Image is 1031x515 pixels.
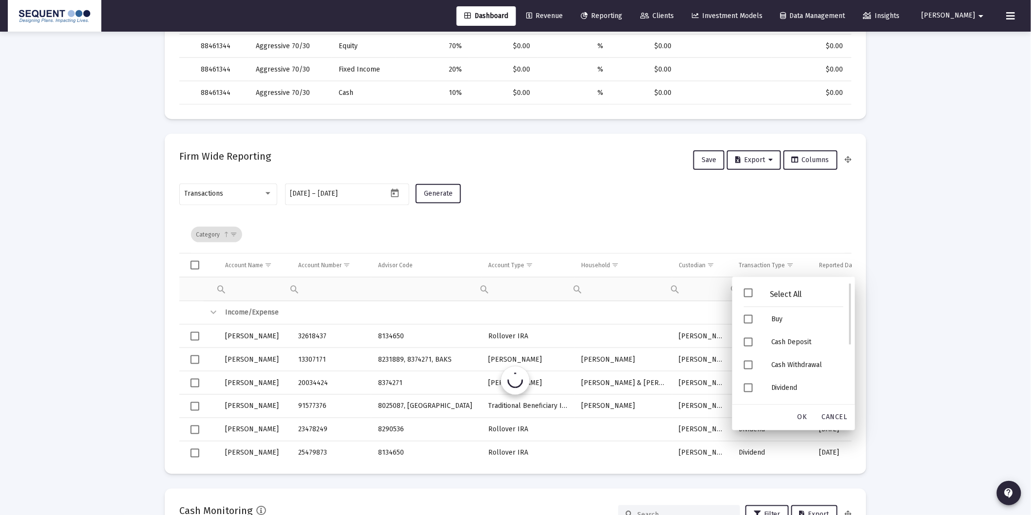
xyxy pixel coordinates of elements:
[672,418,732,441] td: [PERSON_NAME]
[403,41,462,51] div: 70%
[290,190,310,198] input: Start date
[672,254,732,277] td: Column Custodian
[476,41,531,51] div: $0.00
[753,290,819,298] div: Select All
[291,277,371,301] td: Filter cell
[574,348,672,371] td: [PERSON_NAME]
[291,325,371,348] td: 32618437
[779,41,843,51] div: $0.00
[813,254,886,277] td: Column Reported Date
[291,348,371,371] td: 13307171
[863,12,900,20] span: Insights
[481,348,574,371] td: [PERSON_NAME]
[481,371,574,395] td: [PERSON_NAME]
[191,425,199,434] div: Select row
[792,156,829,164] span: Columns
[191,261,199,270] div: Select all
[191,227,242,242] div: Category
[732,277,855,430] div: Filter options
[787,409,818,426] div: OK
[611,261,619,269] span: Show filter options for column 'Household'
[194,35,249,58] td: 88461344
[371,254,481,277] td: Column Advisor Code
[476,88,531,98] div: $0.00
[822,413,847,422] span: Cancel
[632,6,682,26] a: Clients
[332,58,396,81] td: Fixed Income
[672,441,732,465] td: [PERSON_NAME]
[640,12,674,20] span: Clients
[764,376,851,399] div: Dividend
[191,449,199,458] div: Select row
[679,261,706,269] div: Custodian
[727,150,781,170] button: Export
[518,6,571,26] a: Revenue
[481,441,574,465] td: Rollover IRA
[249,58,332,81] td: Aggressive 70/30
[416,184,461,203] button: Generate
[218,254,291,277] td: Column Account Name
[194,81,249,105] td: 88461344
[318,190,365,198] input: End date
[813,441,886,465] td: [DATE]
[343,261,350,269] span: Show filter options for column 'Account Number'
[371,348,481,371] td: 8231889, 8374271, BAKS
[218,371,291,395] td: [PERSON_NAME]
[457,6,516,26] a: Dashboard
[693,150,725,170] button: Save
[403,65,462,74] div: 20%
[702,156,716,164] span: Save
[332,81,396,105] td: Cash
[371,418,481,441] td: 8290536
[779,88,843,98] div: $0.00
[218,418,291,441] td: [PERSON_NAME]
[672,325,732,348] td: [PERSON_NAME]
[191,216,845,253] div: Data grid toolbar
[574,277,672,301] td: Filter cell
[218,441,291,465] td: [PERSON_NAME]
[481,418,574,441] td: Rollover IRA
[179,216,852,460] div: Data grid
[581,261,610,269] div: Household
[312,190,316,198] span: –
[692,12,763,20] span: Investment Models
[265,261,272,269] span: Show filter options for column 'Account Name'
[707,261,715,269] span: Show filter options for column 'Custodian'
[922,12,975,20] span: [PERSON_NAME]
[786,261,794,269] span: Show filter options for column 'Transaction Type'
[574,395,672,418] td: [PERSON_NAME]
[735,156,773,164] span: Export
[481,254,574,277] td: Column Account Type
[617,41,672,51] div: $0.00
[544,88,604,98] div: %
[15,6,94,26] img: Dashboard
[371,325,481,348] td: 8134650
[191,402,199,411] div: Select row
[544,65,604,74] div: %
[225,261,263,269] div: Account Name
[204,301,218,325] td: Collapse
[783,150,838,170] button: Columns
[574,371,672,395] td: [PERSON_NAME] & [PERSON_NAME]
[179,148,271,164] h2: Firm Wide Reporting
[371,395,481,418] td: 8025087, [GEOGRAPHIC_DATA]
[1003,487,1015,499] mat-icon: contact_support
[476,65,531,74] div: $0.00
[798,413,807,422] span: OK
[910,6,999,25] button: [PERSON_NAME]
[249,81,332,105] td: Aggressive 70/30
[291,254,371,277] td: Column Account Number
[230,231,237,238] span: Show filter options for column 'undefined'
[672,348,732,371] td: [PERSON_NAME]
[378,261,413,269] div: Advisor Code
[424,189,453,198] span: Generate
[764,399,851,422] div: Dividend Reinvestment
[481,325,574,348] td: Rollover IRA
[526,261,533,269] span: Show filter options for column 'Account Type'
[371,441,481,465] td: 8134650
[388,186,402,200] button: Open calendar
[371,371,481,395] td: 8374271
[739,261,785,269] div: Transaction Type
[764,308,851,331] div: Buy
[185,189,224,198] span: Transactions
